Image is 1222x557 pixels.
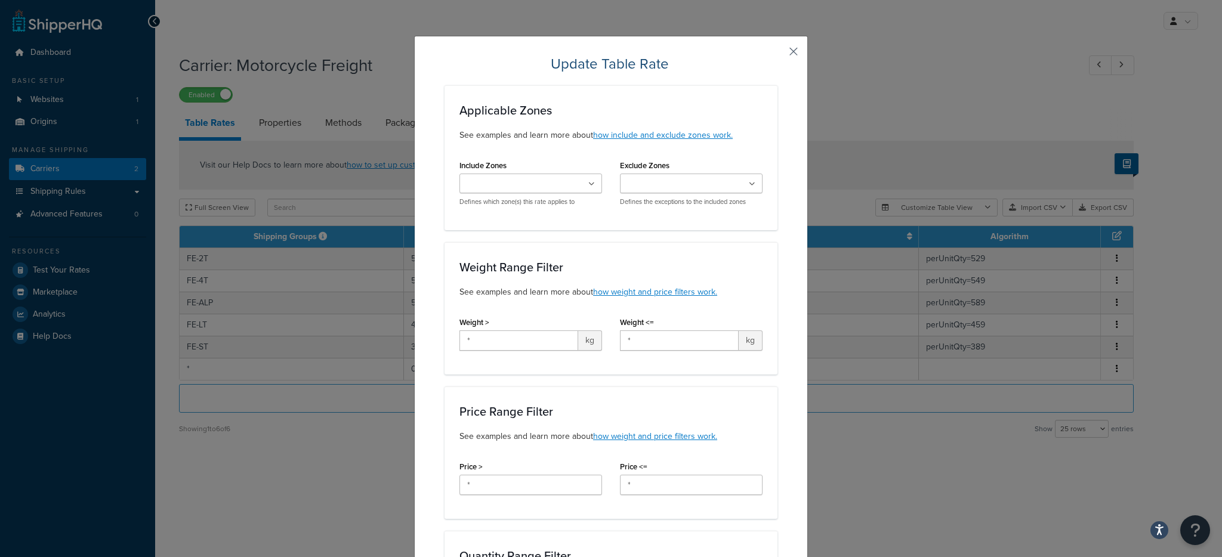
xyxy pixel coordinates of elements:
[739,330,763,351] span: kg
[459,405,763,418] h3: Price Range Filter
[593,430,717,442] a: how weight and price filters work.
[593,129,733,141] a: how include and exclude zones work.
[445,54,777,73] h2: Update Table Rate
[459,261,763,274] h3: Weight Range Filter
[620,197,763,206] p: Defines the exceptions to the included zones
[620,161,669,170] label: Exclude Zones
[459,318,489,327] label: Weight >
[459,129,763,142] p: See examples and learn more about
[459,197,602,206] p: Defines which zone(s) this rate applies to
[578,330,602,351] span: kg
[620,318,654,327] label: Weight <=
[593,286,717,298] a: how weight and price filters work.
[459,104,763,117] h3: Applicable Zones
[620,462,647,471] label: Price <=
[459,161,507,170] label: Include Zones
[459,286,763,299] p: See examples and learn more about
[459,462,483,471] label: Price >
[459,430,763,443] p: See examples and learn more about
